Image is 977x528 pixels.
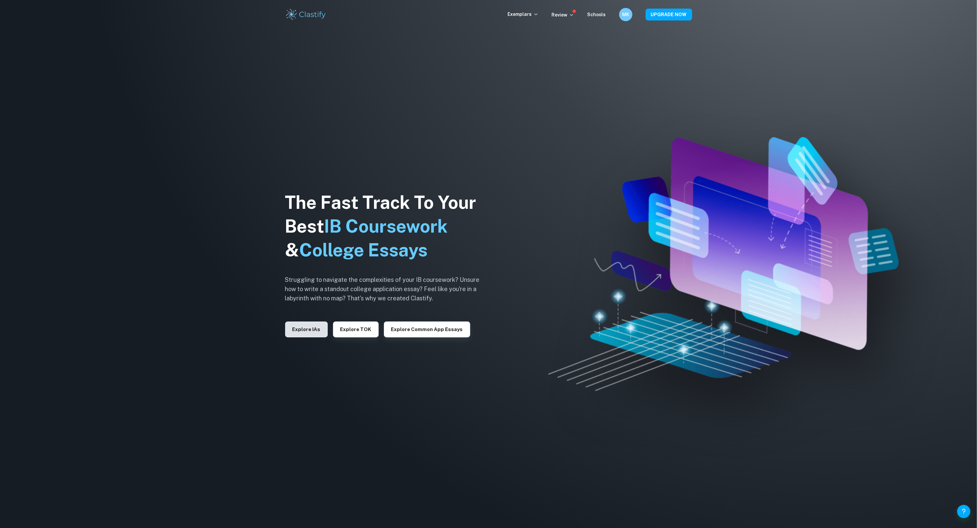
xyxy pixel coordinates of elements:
h6: MK [622,11,629,18]
button: UPGRADE NOW [646,9,692,20]
span: College Essays [299,240,428,260]
span: IB Coursework [324,216,448,237]
img: Clastify hero [548,137,899,391]
button: MK [619,8,632,21]
p: Review [552,11,574,19]
p: Exemplars [508,11,539,18]
img: Clastify logo [285,8,327,21]
a: Explore TOK [333,326,379,332]
h6: Struggling to navigate the complexities of your IB coursework? Unsure how to write a standout col... [285,275,490,303]
button: Help and Feedback [957,505,970,518]
h1: The Fast Track To Your Best & [285,191,490,262]
a: Schools [587,12,606,17]
a: Explore Common App essays [384,326,470,332]
button: Explore IAs [285,321,328,337]
a: Explore IAs [285,326,328,332]
button: Explore Common App essays [384,321,470,337]
button: Explore TOK [333,321,379,337]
